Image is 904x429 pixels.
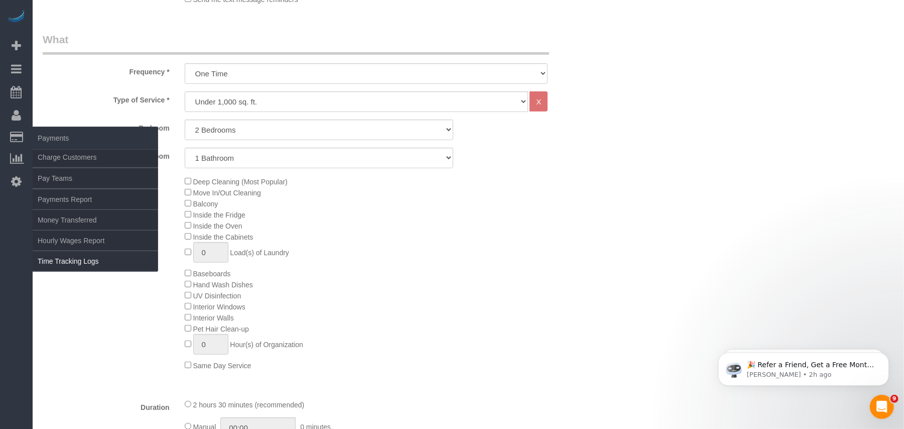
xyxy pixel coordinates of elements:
[6,10,26,24] img: Automaid Logo
[193,303,245,311] span: Interior Windows
[703,332,904,402] iframe: Intercom notifications message
[35,91,177,105] label: Type of Service *
[193,178,288,186] span: Deep Cleaning (Most Popular)
[33,127,158,150] span: Payments
[35,120,177,133] label: Bedroom
[193,211,245,219] span: Inside the Fridge
[35,63,177,77] label: Frequency *
[193,189,261,197] span: Move In/Out Cleaning
[193,270,231,278] span: Baseboards
[193,281,253,289] span: Hand Wash Dishes
[193,314,234,322] span: Interior Walls
[33,210,158,230] a: Money Transferred
[230,341,303,349] span: Hour(s) of Organization
[33,251,158,271] a: Time Tracking Logs
[33,147,158,272] ul: Payments
[193,200,218,208] span: Balcony
[890,395,898,403] span: 9
[193,362,251,370] span: Same Day Service
[35,399,177,412] label: Duration
[43,32,549,55] legend: What
[33,168,158,188] a: Pay Teams
[193,222,242,230] span: Inside the Oven
[44,29,172,137] span: 🎉 Refer a Friend, Get a Free Month! 🎉 Love Automaid? Share the love! When you refer a friend who ...
[33,231,158,251] a: Hourly Wages Report
[44,39,173,48] p: Message from Ellie, sent 2h ago
[193,292,241,300] span: UV Disinfection
[230,249,289,257] span: Load(s) of Laundry
[33,147,158,167] a: Charge Customers
[193,401,305,409] span: 2 hours 30 minutes (recommended)
[193,233,253,241] span: Inside the Cabinets
[193,325,249,333] span: Pet Hair Clean-up
[870,395,894,419] iframe: Intercom live chat
[33,189,158,209] a: Payments Report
